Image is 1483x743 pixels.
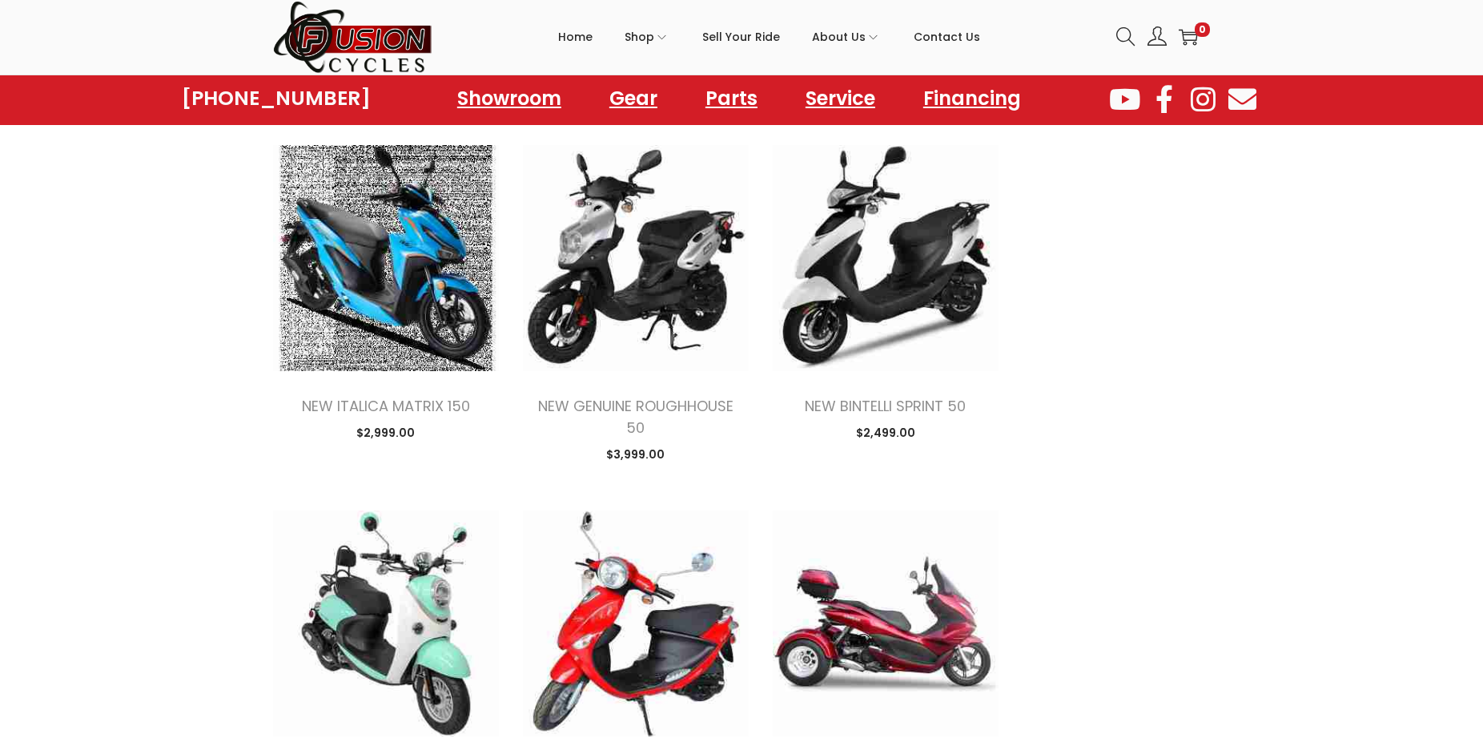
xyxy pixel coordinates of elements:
[441,80,1037,117] nav: Menu
[914,17,980,57] span: Contact Us
[593,80,673,117] a: Gear
[356,425,415,441] span: 2,999.00
[302,396,470,416] a: NEW ITALICA MATRIX 150
[182,87,371,110] a: [PHONE_NUMBER]
[856,425,863,441] span: $
[558,1,593,73] a: Home
[812,1,882,73] a: About Us
[790,80,891,117] a: Service
[914,1,980,73] a: Contact Us
[558,17,593,57] span: Home
[702,1,780,73] a: Sell Your Ride
[805,396,966,416] a: NEW BINTELLI SPRINT 50
[433,1,1104,73] nav: Primary navigation
[538,396,733,438] a: NEW GENUINE ROUGHHOUSE 50
[907,80,1037,117] a: Financing
[625,1,670,73] a: Shop
[1179,27,1198,46] a: 0
[606,446,665,462] span: 3,999.00
[625,17,654,57] span: Shop
[856,425,915,441] span: 2,499.00
[441,80,577,117] a: Showroom
[702,17,780,57] span: Sell Your Ride
[689,80,774,117] a: Parts
[812,17,866,57] span: About Us
[356,425,364,441] span: $
[606,446,613,462] span: $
